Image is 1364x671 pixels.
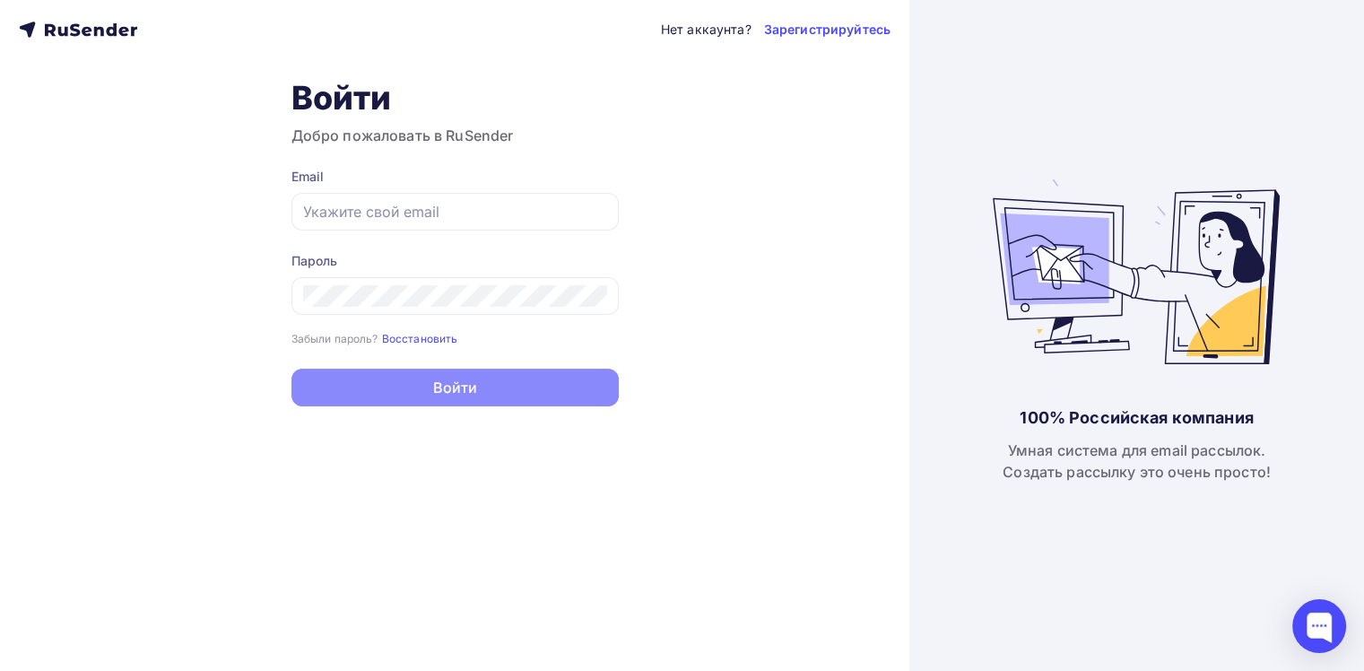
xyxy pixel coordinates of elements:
div: Умная система для email рассылок. Создать рассылку это очень просто! [1003,440,1271,483]
button: Войти [291,369,619,406]
h1: Войти [291,78,619,118]
h3: Добро пожаловать в RuSender [291,125,619,146]
small: Забыли пароль? [291,332,378,345]
div: Нет аккаунта? [661,21,752,39]
a: Зарегистрируйтесь [764,21,891,39]
a: Восстановить [382,330,458,345]
small: Восстановить [382,332,458,345]
div: Пароль [291,252,619,270]
input: Укажите свой email [303,201,607,222]
div: 100% Российская компания [1020,407,1253,429]
div: Email [291,168,619,186]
